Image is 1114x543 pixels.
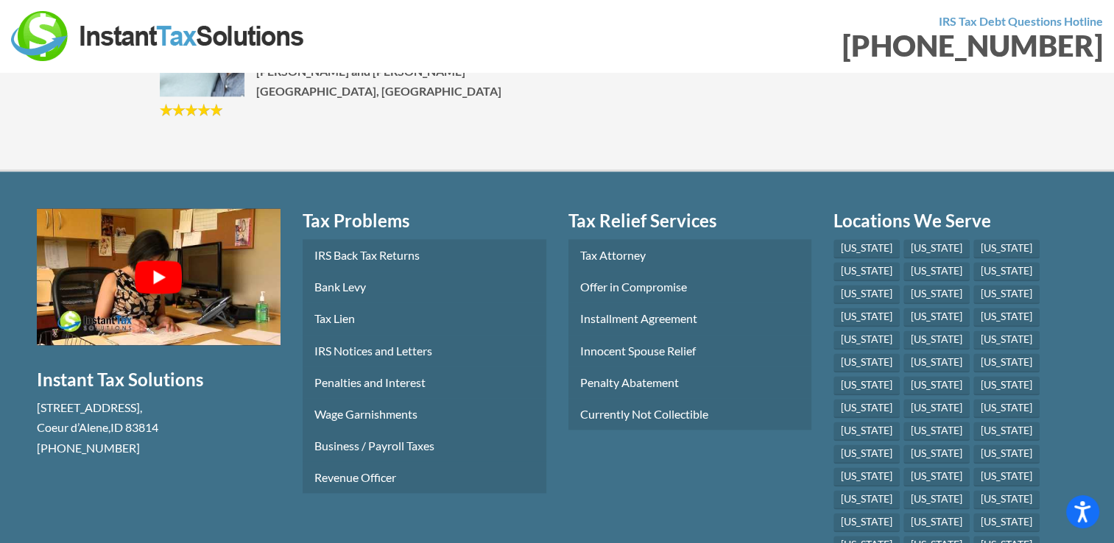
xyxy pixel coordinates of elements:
a: Penalty Abatement [568,366,812,398]
span: [STREET_ADDRESS] [37,400,140,414]
a: [US_STATE] [833,285,900,304]
a: [US_STATE] [973,376,1040,395]
a: Innocent Spouse Relief [568,335,812,366]
a: Penalties and Interest [303,366,546,398]
a: [US_STATE] [973,285,1040,304]
a: [US_STATE] [973,353,1040,372]
a: Installment Agreement [568,302,812,334]
a: [US_STATE] [973,262,1040,281]
a: [US_STATE] [833,444,900,464]
a: Currently Not Collectible [568,398,812,430]
img: Instant Tax Solutions Logo [11,11,306,61]
a: [US_STATE] [973,330,1040,349]
a: [US_STATE] [903,262,970,281]
a: [US_STATE] [903,490,970,509]
a: Offer in Compromise [568,271,812,302]
a: [US_STATE] [903,422,970,441]
a: [US_STATE] [833,308,900,327]
a: [US_STATE] [903,285,970,304]
a: [US_STATE] [833,467,900,486]
a: [US_STATE] [903,376,970,395]
a: [US_STATE] [973,399,1040,418]
span: Coeur d’Alene [37,420,108,434]
a: Tax Problems [303,208,546,233]
a: [US_STATE] [903,353,970,372]
a: [US_STATE] [903,239,970,258]
div: , , [37,397,281,458]
a: [US_STATE] [833,262,900,281]
a: [US_STATE] [833,422,900,441]
a: Revenue Officer [303,461,546,493]
a: [US_STATE] [833,353,900,372]
img: Stars [160,102,222,117]
span: ID [110,420,123,434]
a: [US_STATE] [973,422,1040,441]
a: [US_STATE] [903,513,970,532]
a: [US_STATE] [903,308,970,327]
a: Business / Payroll Taxes [303,430,546,461]
span: 83814 [125,420,158,434]
strong: [PERSON_NAME] and [PERSON_NAME] [256,64,465,78]
a: [US_STATE] [833,399,900,418]
a: [US_STATE] [973,444,1040,464]
a: Instant Tax Solutions Logo [11,27,306,41]
a: Tax Relief Services [568,208,812,233]
a: [US_STATE] [903,467,970,486]
a: [US_STATE] [903,399,970,418]
a: [US_STATE] [973,467,1040,486]
a: Tax Attorney [568,239,812,271]
div: [PHONE_NUMBER] [568,31,1104,60]
a: [US_STATE] [903,444,970,464]
a: [US_STATE] [833,513,900,532]
a: [US_STATE] [833,239,900,258]
a: IRS Back Tax Returns [303,239,546,271]
strong: [GEOGRAPHIC_DATA], [GEOGRAPHIC_DATA] [256,84,501,98]
a: Tax Lien [303,302,546,334]
a: Bank Levy [303,271,546,302]
strong: IRS Tax Debt Questions Hotline [939,14,1103,28]
a: [US_STATE] [973,490,1040,509]
a: Wage Garnishments [303,398,546,430]
button: Play Youtube video [37,208,281,345]
a: [US_STATE] [833,490,900,509]
a: IRS Notices and Letters [303,335,546,366]
a: [US_STATE] [973,513,1040,532]
a: [US_STATE] [903,330,970,349]
a: [US_STATE] [973,308,1040,327]
span: [PHONE_NUMBER] [37,441,140,455]
a: [US_STATE] [833,330,900,349]
h4: Instant Tax Solutions [37,367,281,392]
a: [US_STATE] [973,239,1040,258]
a: [US_STATE] [833,376,900,395]
a: Locations We Serve [833,208,1077,233]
